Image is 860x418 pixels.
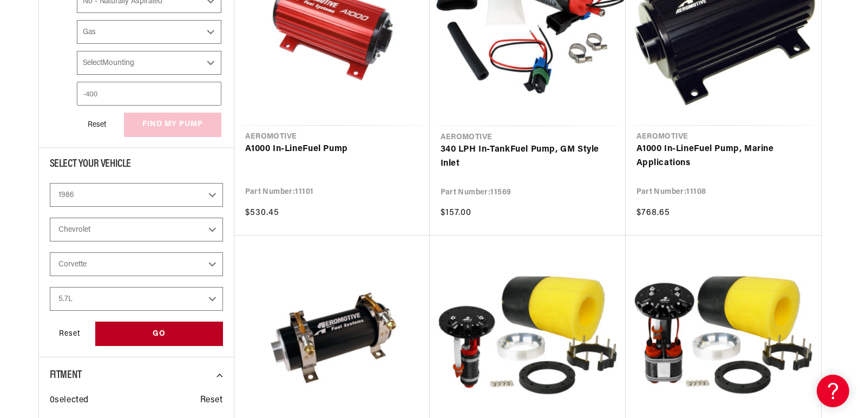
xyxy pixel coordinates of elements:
[50,252,223,276] select: Model
[77,113,117,136] button: Reset
[95,322,223,346] div: GO
[77,20,221,44] select: Fuel
[50,394,89,408] span: 0 selected
[77,51,221,75] select: Mounting
[200,394,223,408] span: Reset
[245,142,419,156] a: A1000 In-LineFuel Pump
[50,218,223,241] select: Make
[50,183,223,207] select: Year
[636,142,810,170] a: A1000 In-LineFuel Pump, Marine Applications
[50,159,223,172] div: Select Your Vehicle
[77,82,221,106] input: Enter Horsepower
[441,143,615,171] a: 340 LPH In-TankFuel Pump, GM Style Inlet
[50,322,90,346] div: Reset
[50,370,82,381] span: Fitment
[50,287,223,311] select: Engine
